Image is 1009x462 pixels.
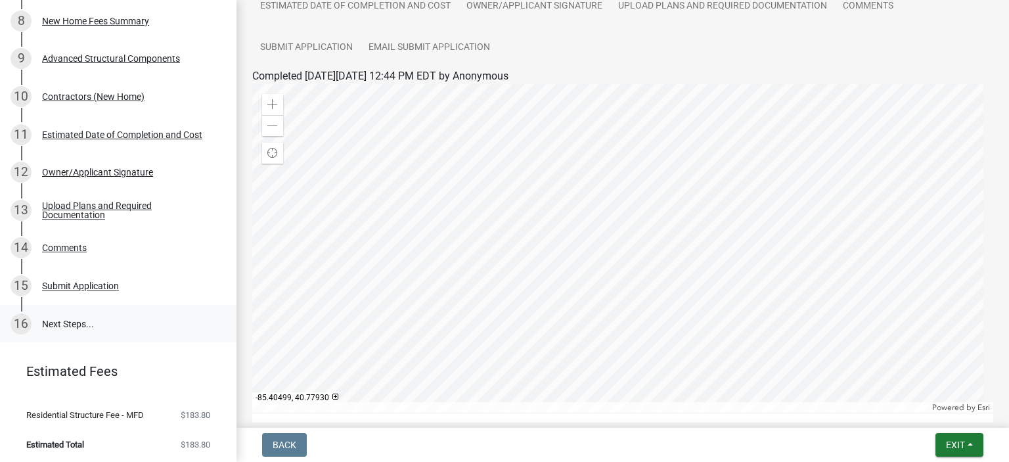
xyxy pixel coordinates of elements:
span: $183.80 [181,440,210,449]
div: 13 [11,200,32,221]
span: Completed [DATE][DATE] 12:44 PM EDT by Anonymous [252,70,508,82]
a: Submit Application [252,27,361,69]
span: Exit [946,440,965,450]
div: Advanced Structural Components [42,54,180,63]
div: Zoom in [262,94,283,115]
td: Address [460,413,540,446]
button: Exit [935,433,983,457]
div: Find my location [262,143,283,164]
td: City [540,413,642,446]
span: Back [273,440,296,450]
div: Powered by [929,402,993,413]
div: Submit Application [42,281,119,290]
div: 16 [11,313,32,335]
span: Estimated Total [26,440,84,449]
div: 10 [11,86,32,107]
div: 14 [11,237,32,258]
div: Estimated Date of Completion and Cost [42,130,202,139]
div: New Home Fees Summary [42,16,149,26]
div: Contractors (New Home) [42,92,145,101]
div: 8 [11,11,32,32]
td: OwnerName [642,413,921,446]
div: 12 [11,162,32,183]
a: Email Submit Application [361,27,498,69]
div: 9 [11,48,32,69]
td: Acres [921,413,993,446]
span: Residential Structure Fee - MFD [26,411,144,419]
button: Back [262,433,307,457]
div: Zoom out [262,115,283,136]
a: Esri [977,403,990,412]
div: Owner/Applicant Signature [42,168,153,177]
a: Estimated Fees [11,358,215,384]
div: Upload Plans and Required Documentation [42,201,215,219]
div: 15 [11,275,32,296]
div: Comments [42,243,87,252]
div: 11 [11,124,32,145]
span: $183.80 [181,411,210,419]
td: ParcelID [252,413,460,446]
